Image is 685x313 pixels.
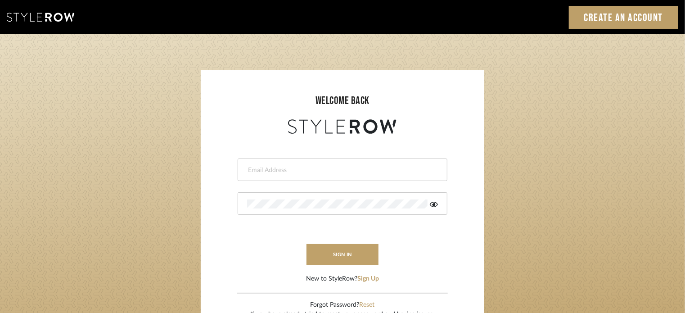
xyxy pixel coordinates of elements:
[360,300,375,310] button: Reset
[210,93,475,109] div: welcome back
[251,300,435,310] div: Forgot Password?
[306,244,379,265] button: sign in
[247,166,436,175] input: Email Address
[306,274,379,284] div: New to StyleRow?
[357,274,379,284] button: Sign Up
[569,6,679,29] a: Create an Account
